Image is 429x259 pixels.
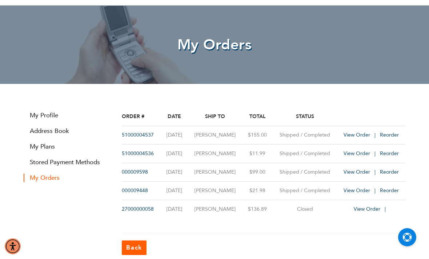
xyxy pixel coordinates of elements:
[161,182,188,200] td: [DATE]
[380,187,399,194] a: Reorder
[5,238,21,254] div: Accessibility Menu
[344,169,378,175] a: View Order
[188,182,242,200] td: [PERSON_NAME]
[24,142,111,151] a: My Plans
[161,126,188,145] td: [DATE]
[161,145,188,163] td: [DATE]
[380,150,399,157] a: Reorder
[273,200,337,219] td: Closed
[177,35,252,55] span: My Orders
[122,187,148,194] a: 000009448
[354,206,389,213] a: View Order
[122,169,148,175] a: 000009598
[24,174,111,182] strong: My Orders
[161,108,188,126] th: Date
[122,150,154,157] a: 51000004536
[273,163,337,182] td: Shipped / Completed
[380,169,399,175] a: Reorder
[242,108,273,126] th: Total
[188,108,242,126] th: Ship To
[344,169,370,175] span: View Order
[161,200,188,219] td: [DATE]
[248,131,267,138] span: $155.00
[188,163,242,182] td: [PERSON_NAME]
[126,243,142,252] span: Back
[344,131,378,138] a: View Order
[122,240,147,255] a: Back
[344,131,370,138] span: View Order
[344,150,378,157] a: View Order
[24,111,111,120] a: My Profile
[249,169,265,175] span: $99.00
[273,145,337,163] td: Shipped / Completed
[188,126,242,145] td: [PERSON_NAME]
[248,206,267,213] span: $136.89
[24,158,111,166] a: Stored Payment Methods
[24,127,111,135] a: Address Book
[249,150,265,157] span: $11.99
[344,187,378,194] a: View Order
[354,206,380,213] span: View Order
[273,108,337,126] th: Status
[188,200,242,219] td: [PERSON_NAME]
[122,108,161,126] th: Order #
[249,187,265,194] span: $21.98
[122,131,154,138] a: 51000004537
[188,145,242,163] td: [PERSON_NAME]
[344,187,370,194] span: View Order
[344,150,370,157] span: View Order
[161,163,188,182] td: [DATE]
[380,131,399,138] a: Reorder
[273,126,337,145] td: Shipped / Completed
[122,206,154,213] a: 27000000058
[273,182,337,200] td: Shipped / Completed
